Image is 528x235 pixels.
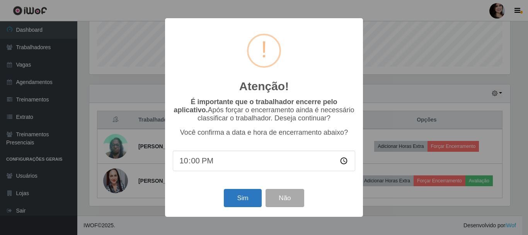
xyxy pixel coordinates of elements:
[173,98,355,122] p: Após forçar o encerramento ainda é necessário classificar o trabalhador. Deseja continuar?
[174,98,337,114] b: É importante que o trabalhador encerre pelo aplicativo.
[266,189,304,207] button: Não
[239,79,289,93] h2: Atenção!
[224,189,261,207] button: Sim
[173,129,355,137] p: Você confirma a data e hora de encerramento abaixo?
